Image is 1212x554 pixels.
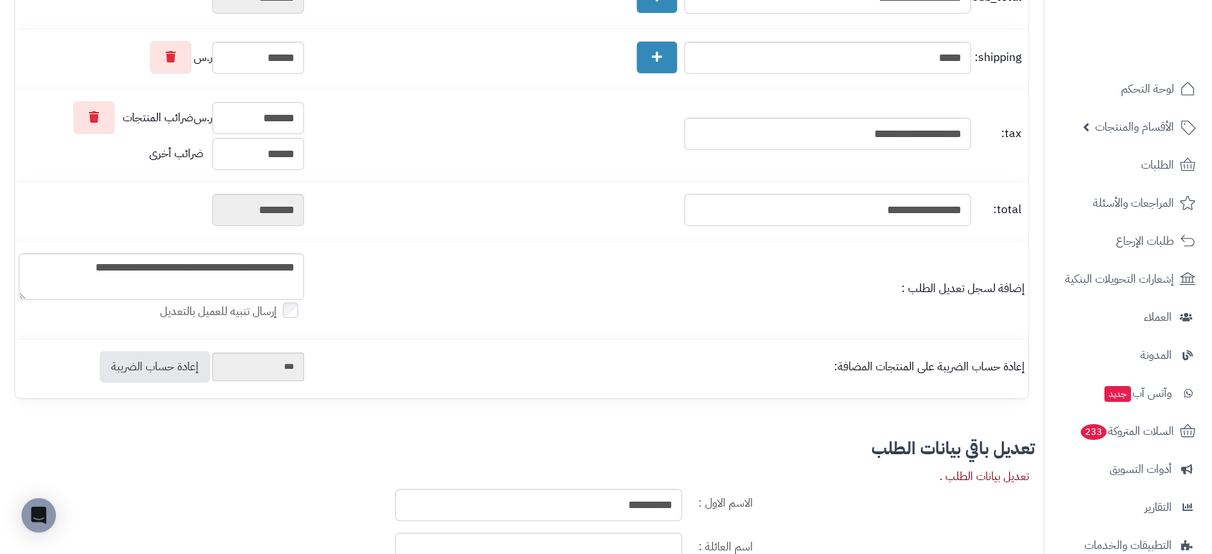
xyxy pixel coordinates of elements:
span: المدونة [1140,345,1172,365]
a: طلبات الإرجاع [1053,224,1203,258]
a: أدوات التسويق [1053,452,1203,487]
a: إشعارات التحويلات البنكية [1053,262,1203,296]
a: العملاء [1053,300,1203,334]
span: جديد [1104,386,1131,402]
a: المدونة [1053,338,1203,372]
span: التقارير [1145,497,1172,517]
a: التقارير [1053,490,1203,525]
a: السلات المتروكة233 [1053,414,1203,449]
div: تعديل بيانات الطلب . [939,469,1029,485]
span: العملاء [1144,307,1172,327]
a: الطلبات [1053,148,1203,182]
label: إرسال تنبيه للعميل بالتعديل [160,304,304,320]
div: إعادة حساب الضريبة على المنتجات المضافة: [311,359,1025,375]
div: ر.س [19,101,304,134]
a: وآتس آبجديد [1053,376,1203,410]
span: الطلبات [1141,155,1174,175]
div: ر.س [19,41,304,74]
span: الأقسام والمنتجات [1095,117,1174,137]
span: ضرائب المنتجات [123,110,194,126]
a: لوحة التحكم [1053,72,1203,106]
span: المراجعات والأسئلة [1093,193,1174,213]
span: 233 [1081,424,1107,440]
span: total: [975,202,1021,218]
div: Open Intercom Messenger [22,498,56,532]
a: إعادة حساب الضريبة [100,351,210,382]
a: المراجعات والأسئلة [1053,186,1203,220]
div: إضافة لسجل تعديل الطلب : [311,281,1025,297]
span: ضرائب أخرى [149,145,204,162]
span: طلبات الإرجاع [1116,231,1174,251]
span: السلات المتروكة [1079,421,1174,441]
span: shipping: [975,50,1021,66]
span: tax: [975,126,1021,142]
div: تعديل باقي بيانات الطلب [9,440,1035,457]
label: الاسم الاول : [693,489,1035,512]
span: لوحة التحكم [1121,79,1174,99]
img: logo-2.png [1114,34,1198,64]
input: إرسال تنبيه للعميل بالتعديل [283,302,298,318]
span: وآتس آب [1103,383,1172,403]
span: إشعارات التحويلات البنكية [1065,269,1174,289]
span: أدوات التسويق [1109,459,1172,479]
